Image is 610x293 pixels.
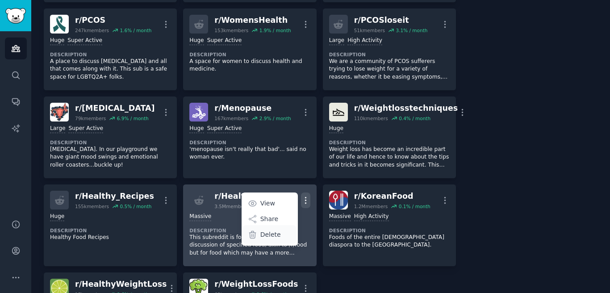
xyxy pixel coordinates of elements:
img: PCOS [50,15,69,33]
p: A space for women to discuss health and medicine. [189,58,310,73]
div: r/ [MEDICAL_DATA] [75,103,155,114]
p: Delete [260,230,281,239]
p: Healthy Food Recipes [50,234,171,242]
dt: Description [50,227,171,234]
div: Huge [189,125,204,133]
div: 167k members [214,115,248,121]
div: 110k members [354,115,388,121]
div: r/ WeightLossFoods [214,279,298,290]
dt: Description [329,227,450,234]
p: 'menopause isn't really that bad'... said no woman ever. [189,146,310,161]
a: Weightlosstechniquesr/Weightlosstechniques110kmembers0.4% / monthHugeDescriptionWeight loss has b... [323,96,456,178]
a: KoreanFoodr/KoreanFood1.2Mmembers0.1% / monthMassiveHigh ActivityDescriptionFoods of the entire [... [323,184,456,266]
a: View [243,194,296,213]
div: Huge [189,37,204,45]
img: Weightlosstechniques [329,103,348,121]
dt: Description [50,51,171,58]
div: 1.6 % / month [120,27,151,33]
div: High Activity [347,37,382,45]
div: 2.9 % / month [259,115,291,121]
p: Foods of the entire [DEMOGRAPHIC_DATA] diaspora to the [GEOGRAPHIC_DATA]. [329,234,450,249]
div: 3.1 % / month [396,27,427,33]
dt: Description [329,51,450,58]
p: Share [260,214,278,224]
div: r/ Menopause [214,103,291,114]
div: 0.4 % / month [399,115,430,121]
div: r/ Weightlosstechniques [354,103,458,114]
div: 247k members [75,27,109,33]
dt: Description [189,227,310,234]
div: Huge [50,37,64,45]
div: 1.2M members [354,203,388,209]
p: We are a community of PCOS sufferers trying to lose weight for a variety of reasons, whether it b... [329,58,450,81]
dt: Description [329,139,450,146]
div: Large [329,37,344,45]
div: 155k members [75,203,109,209]
a: PCOSr/PCOS247kmembers1.6% / monthHugeSuper ActiveDescriptionA place to discuss [MEDICAL_DATA] and... [44,8,177,90]
img: GummySearch logo [5,8,26,24]
p: This subreddit is for sharing and civil discussion of specified food, akin to /r/food but for foo... [189,234,310,257]
div: Super Active [67,37,102,45]
div: Super Active [207,125,242,133]
div: r/ Healthy_Recipes [75,191,154,202]
img: KoreanFood [329,191,348,209]
dt: Description [189,139,310,146]
div: r/ KoreanFood [354,191,430,202]
a: Menopauser/Menopause167kmembers2.9% / monthHugeSuper ActiveDescription'menopause isn't really tha... [183,96,316,178]
div: Super Active [207,37,242,45]
p: View [260,199,275,208]
div: 1.9 % / month [259,27,291,33]
a: r/WomensHealth153kmembers1.9% / monthHugeSuper ActiveDescriptionA space for women to discuss heal... [183,8,316,90]
p: A place to discuss [MEDICAL_DATA] and all that comes along with it. This sub is a safe space for ... [50,58,171,81]
div: Super Active [68,125,103,133]
img: Perimenopause [50,103,69,121]
div: Huge [50,213,64,221]
div: r/ PCOSloseit [354,15,428,26]
div: 0.5 % / month [120,203,151,209]
div: 3.5M members [214,203,248,209]
a: r/Healthy_Recipes155kmembers0.5% / monthHugeDescriptionHealthy Food Recipes [44,184,177,266]
a: Perimenopauser/[MEDICAL_DATA]79kmembers6.9% / monthLargeSuper ActiveDescription[MEDICAL_DATA]. In... [44,96,177,178]
div: 153k members [214,27,248,33]
p: [MEDICAL_DATA]. In our playground we have giant mood swings and emotional roller coasters...buckl... [50,146,171,169]
dt: Description [189,51,310,58]
dt: Description [50,139,171,146]
div: 6.9 % / month [117,115,149,121]
div: 0.1 % / month [399,203,430,209]
div: r/ HealthyWeightLoss [75,279,167,290]
div: High Activity [354,213,389,221]
a: r/PCOSloseit51kmembers3.1% / monthLargeHigh ActivityDescriptionWe are a community of PCOS suffere... [323,8,456,90]
img: Menopause [189,103,208,121]
div: r/ HealthyFood [214,191,292,202]
div: r/ PCOS [75,15,151,26]
div: 79k members [75,115,106,121]
p: Weight loss has become an incredible part of our life and hence to know about the tips and tricks... [329,146,450,169]
a: r/HealthyFood3.5Mmembers-0.1% / monthViewShareDeleteMassiveDescriptionThis subreddit is for shari... [183,184,316,266]
div: Massive [329,213,351,221]
div: Massive [189,213,211,221]
div: r/ WomensHealth [214,15,291,26]
div: 51k members [354,27,385,33]
div: Huge [329,125,343,133]
div: Large [50,125,65,133]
